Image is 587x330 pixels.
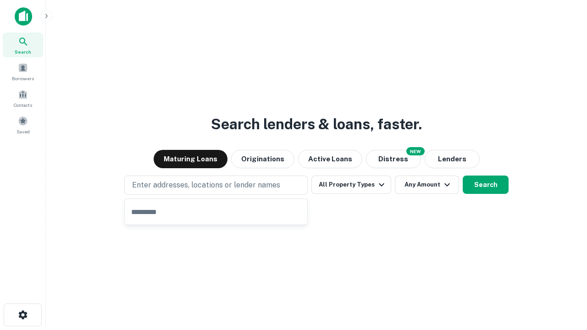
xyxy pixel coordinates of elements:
img: capitalize-icon.png [15,7,32,26]
button: Active Loans [298,150,362,168]
span: Contacts [14,101,32,109]
p: Enter addresses, locations or lender names [132,180,280,191]
button: Enter addresses, locations or lender names [124,176,308,195]
span: Saved [17,128,30,135]
button: Any Amount [395,176,459,194]
a: Saved [3,112,43,137]
button: All Property Types [311,176,391,194]
button: Search [463,176,509,194]
button: Originations [231,150,294,168]
span: Search [15,48,31,55]
button: Search distressed loans with lien and other non-mortgage details. [366,150,421,168]
div: NEW [406,147,425,155]
h3: Search lenders & loans, faster. [211,113,422,135]
button: Maturing Loans [154,150,227,168]
a: Borrowers [3,59,43,84]
iframe: Chat Widget [541,227,587,271]
button: Lenders [425,150,480,168]
span: Borrowers [12,75,34,82]
a: Contacts [3,86,43,110]
a: Search [3,33,43,57]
